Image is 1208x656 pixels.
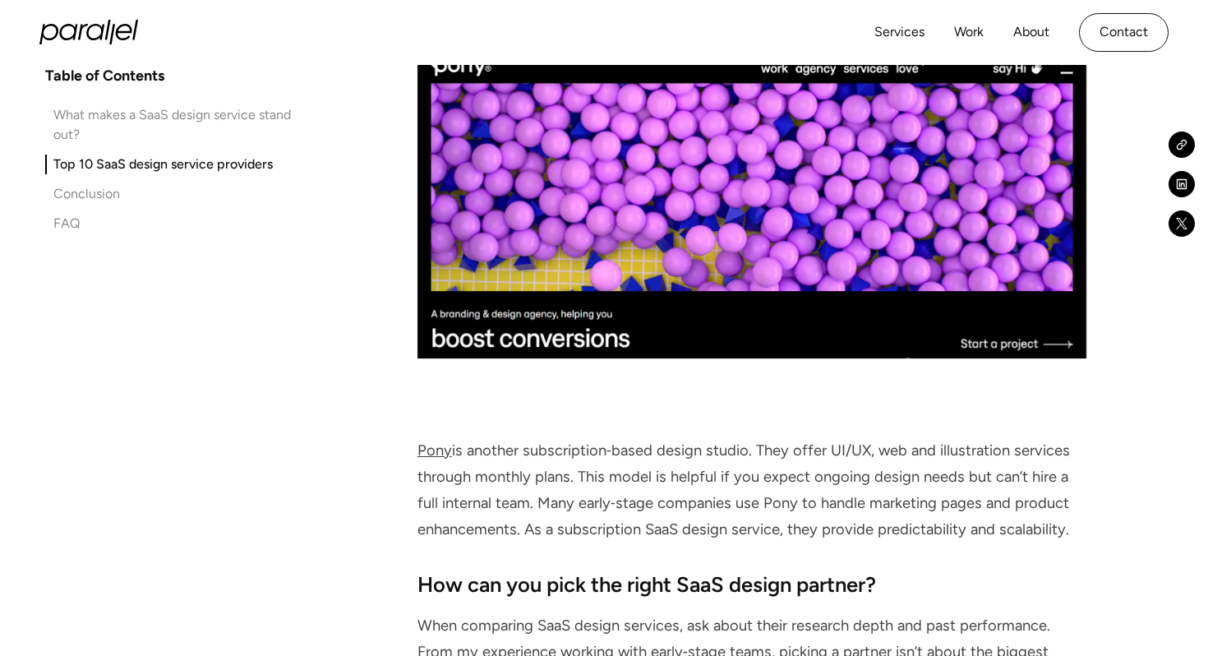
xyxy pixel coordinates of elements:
[45,184,305,204] a: Conclusion
[53,184,120,204] div: Conclusion
[39,20,138,44] a: home
[45,66,164,85] h4: Table of Contents
[1013,21,1049,44] a: About
[45,214,305,233] a: FAQ
[1079,13,1169,52] a: Contact
[417,441,452,460] a: Pony
[954,21,984,44] a: Work
[874,21,924,44] a: Services
[45,105,305,145] a: What makes a SaaS design service stand out?
[45,155,305,174] a: Top 10 SaaS design service providers
[417,572,876,597] strong: How can you pick the right SaaS design partner?
[53,155,273,174] div: Top 10 SaaS design service providers
[417,437,1086,543] p: is another subscription‑based design studio. They offer UI/UX, web and illustration services thro...
[53,214,80,233] div: FAQ
[53,105,305,145] div: What makes a SaaS design service stand out?
[417,54,1086,358] img: Pony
